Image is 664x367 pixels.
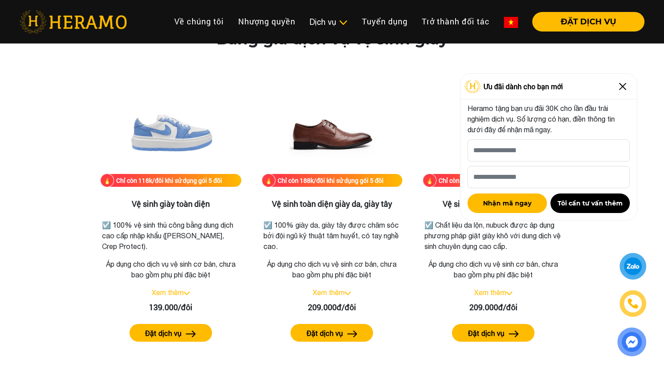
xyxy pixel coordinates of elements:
[355,12,415,31] a: Tuyển dụng
[509,331,519,337] img: arrow
[483,81,563,92] span: Ưu đãi dành cho bạn mới
[262,174,275,187] img: fire.png
[100,259,241,280] p: Áp dụng cho dịch vụ vệ sinh cơ bản, chưa bao gồm phụ phí đặc biệt
[145,328,181,339] label: Đặt dịch vụ
[616,79,630,94] img: Close
[262,259,403,280] p: Áp dụng cho dịch vụ vệ sinh cơ bản, chưa bao gồm phụ phí đặc biệt
[504,17,518,28] img: vn-flag.png
[262,324,403,342] a: Đặt dịch vụ arrow
[468,103,630,135] p: Heramo tặng bạn ưu đãi 30K cho lần đầu trải nghiệm dịch vụ. Số lượng có hạn, điền thông tin dưới ...
[287,85,376,174] img: Vệ sinh toàn diện giày da, giày tây
[474,288,506,296] a: Xem thêm
[532,12,644,32] button: ĐẶT DỊCH VỤ
[347,331,358,337] img: arrow
[423,174,436,187] img: fire.png
[313,288,345,296] a: Xem thêm
[338,18,348,27] img: subToggleIcon
[449,85,538,174] img: Vệ sinh toàn diện giày da lộn
[167,12,231,31] a: Về chúng tôi
[439,176,545,185] div: Chỉ còn 188k/đôi khi sử dụng gói 5 đôi
[216,30,448,48] h2: Bảng giá dịch vụ vệ sinh giày
[291,324,373,342] button: Đặt dịch vụ
[116,176,222,185] div: Chỉ còn 118k/đôi khi sử dụng gói 5 đôi
[345,292,351,295] img: arrow_down.svg
[100,174,114,187] img: fire.png
[262,199,403,209] h3: Vệ sinh toàn diện giày da, giày tây
[126,85,215,174] img: Vệ sinh giày toàn diện
[423,259,564,280] p: Áp dụng cho dịch vụ vệ sinh cơ bản, chưa bao gồm phụ phí đặc biệt
[100,324,241,342] a: Đặt dịch vụ arrow
[626,297,640,310] img: phone-icon
[263,220,401,252] p: ☑️ 100% giày da, giày tây được chăm sóc bởi đội ngũ kỹ thuật tâm huyết, có tay nghề cao.
[525,18,644,26] a: ĐẶT DỊCH VỤ
[424,220,562,252] p: ☑️ Chất liệu da lộn, nubuck được áp dụng phương pháp giặt giày khô với dung dịch vệ sinh chuyên d...
[186,331,196,337] img: arrow
[423,199,564,209] h3: Vệ sinh toàn diện giày da lộn
[152,288,184,296] a: Xem thêm
[100,301,241,313] div: 139.000/đôi
[468,193,547,213] button: Nhận mã ngay
[130,324,212,342] button: Đặt dịch vụ
[506,292,512,295] img: arrow_down.svg
[415,12,497,31] a: Trở thành đối tác
[452,324,534,342] button: Đặt dịch vụ
[306,328,343,339] label: Đặt dịch vụ
[262,301,403,313] div: 209.000đ/đôi
[423,324,564,342] a: Đặt dịch vụ arrow
[310,16,348,28] div: Dịch vụ
[20,10,127,33] img: heramo-logo.png
[102,220,240,252] p: ☑️ 100% vệ sinh thủ công bằng dung dịch cao cấp nhập khẩu ([PERSON_NAME], Crep Protect).
[423,301,564,313] div: 209.000đ/đôi
[468,328,504,339] label: Đặt dịch vụ
[464,80,481,93] img: Logo
[100,199,241,209] h3: Vệ sinh giày toàn diện
[550,193,630,213] button: Tôi cần tư vấn thêm
[184,292,190,295] img: arrow_down.svg
[278,176,384,185] div: Chỉ còn 188k/đôi khi sử dụng gói 5 đôi
[231,12,303,31] a: Nhượng quyền
[620,291,645,316] a: phone-icon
